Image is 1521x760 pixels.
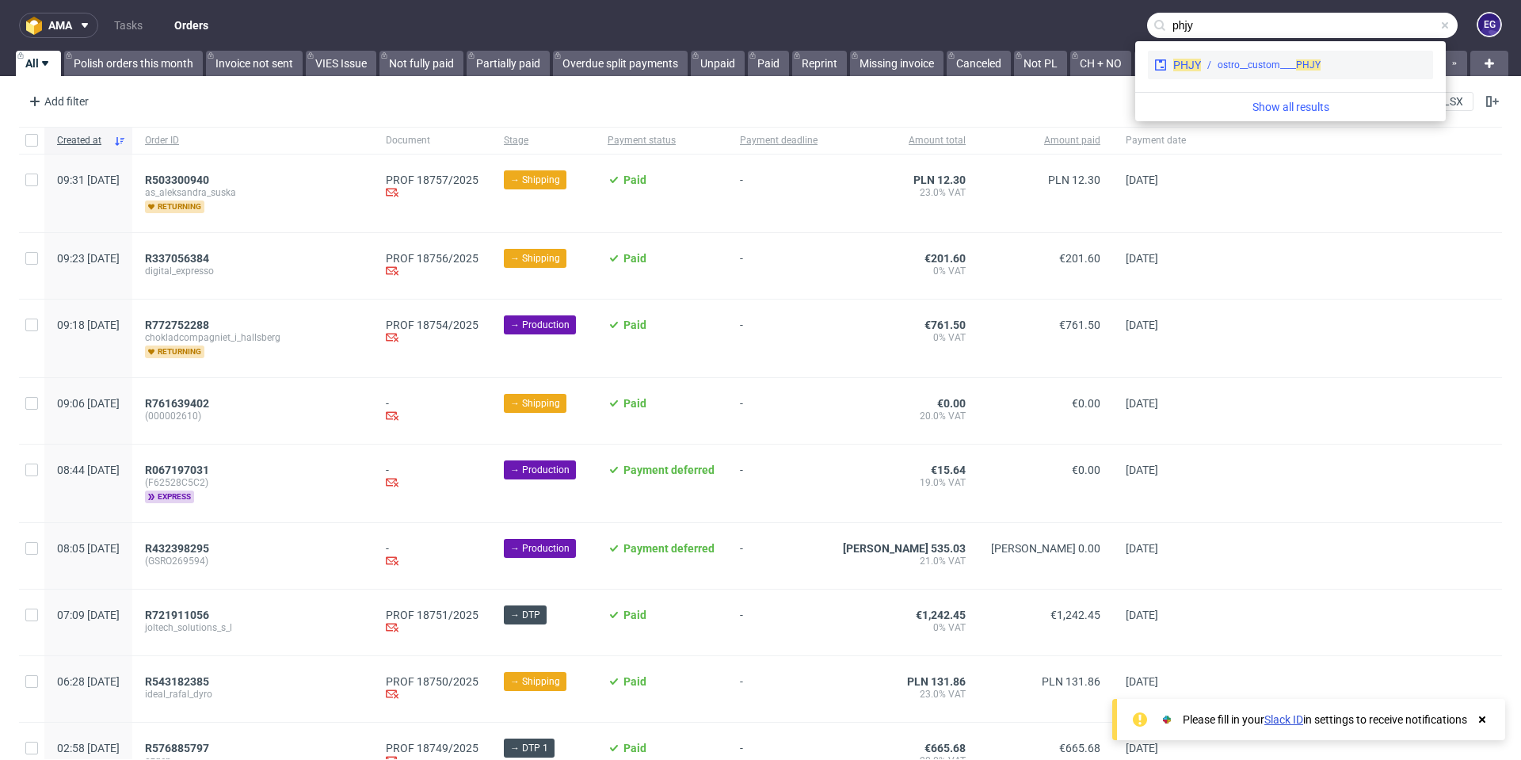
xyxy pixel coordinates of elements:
[165,13,218,38] a: Orders
[145,555,360,567] span: (GSRO269594)
[1126,252,1158,265] span: [DATE]
[57,319,120,331] span: 09:18 [DATE]
[843,186,966,199] span: 23.0% VAT
[206,51,303,76] a: Invoice not sent
[1126,319,1158,331] span: [DATE]
[907,675,966,688] span: PLN 131.86
[57,542,120,555] span: 08:05 [DATE]
[1159,712,1175,728] img: Slack
[145,542,209,555] span: R432398295
[145,464,209,476] span: R067197031
[145,410,360,422] span: (000002610)
[145,742,212,754] a: R576885797
[843,265,966,277] span: 0% VAT
[1126,174,1158,186] span: [DATE]
[623,174,646,186] span: Paid
[1126,675,1158,688] span: [DATE]
[608,134,715,147] span: Payment status
[510,173,560,187] span: → Shipping
[57,252,120,265] span: 09:23 [DATE]
[1072,464,1100,476] span: €0.00
[386,134,478,147] span: Document
[991,134,1100,147] span: Amount paid
[504,134,582,147] span: Stage
[386,252,478,265] a: PROF 18756/2025
[1048,174,1100,186] span: PLN 12.30
[1126,134,1186,147] span: Payment date
[937,397,966,410] span: €0.00
[1126,397,1158,410] span: [DATE]
[850,51,943,76] a: Missing invoice
[740,134,818,147] span: Payment deadline
[623,397,646,410] span: Paid
[740,319,818,358] span: -
[553,51,688,76] a: Overdue split payments
[510,463,570,477] span: → Production
[379,51,463,76] a: Not fully paid
[48,20,72,31] span: ama
[510,251,560,265] span: → Shipping
[145,464,212,476] a: R067197031
[623,319,646,331] span: Paid
[843,555,966,567] span: 21.0% VAT
[1050,609,1100,621] span: €1,242.45
[623,252,646,265] span: Paid
[57,397,120,410] span: 09:06 [DATE]
[510,741,548,755] span: → DTP 1
[924,742,966,754] span: €665.68
[740,464,818,503] span: -
[510,396,560,411] span: → Shipping
[22,89,92,114] div: Add filter
[1183,712,1467,728] div: Please fill in your in settings to receive notifications
[510,674,560,689] span: → Shipping
[386,464,478,491] div: -
[105,13,152,38] a: Tasks
[740,542,818,570] span: -
[306,51,376,76] a: VIES Issue
[1173,59,1201,71] span: PHJY
[740,675,818,703] span: -
[386,542,478,570] div: -
[57,174,120,186] span: 09:31 [DATE]
[843,410,966,422] span: 20.0% VAT
[1142,99,1439,115] a: Show all results
[792,51,847,76] a: Reprint
[386,319,478,331] a: PROF 18754/2025
[1126,742,1158,754] span: [DATE]
[145,491,194,503] span: express
[386,742,478,754] a: PROF 18749/2025
[1059,319,1100,331] span: €761.50
[145,201,204,213] span: returning
[57,609,120,621] span: 07:09 [DATE]
[1218,58,1321,72] div: ostro__custom____
[1014,51,1067,76] a: Not PL
[843,134,966,147] span: Amount total
[924,319,966,331] span: €761.50
[57,675,120,688] span: 06:28 [DATE]
[1059,742,1100,754] span: €665.68
[1478,13,1500,36] figcaption: EG
[843,621,966,634] span: 0% VAT
[145,742,209,754] span: R576885797
[1126,542,1158,555] span: [DATE]
[913,174,966,186] span: PLN 12.30
[510,608,540,622] span: → DTP
[26,17,48,35] img: logo
[1126,609,1158,621] span: [DATE]
[623,742,646,754] span: Paid
[145,609,212,621] a: R721911056
[947,51,1011,76] a: Canceled
[145,252,209,265] span: R337056384
[510,318,570,332] span: → Production
[64,51,203,76] a: Polish orders this month
[843,331,966,344] span: 0% VAT
[145,675,212,688] a: R543182385
[145,252,212,265] a: R337056384
[1126,464,1158,476] span: [DATE]
[740,252,818,280] span: -
[740,174,818,213] span: -
[145,397,212,410] a: R761639402
[1042,675,1100,688] span: PLN 131.86
[145,186,360,199] span: as_aleksandra_suska
[145,621,360,634] span: joltech_solutions_s_l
